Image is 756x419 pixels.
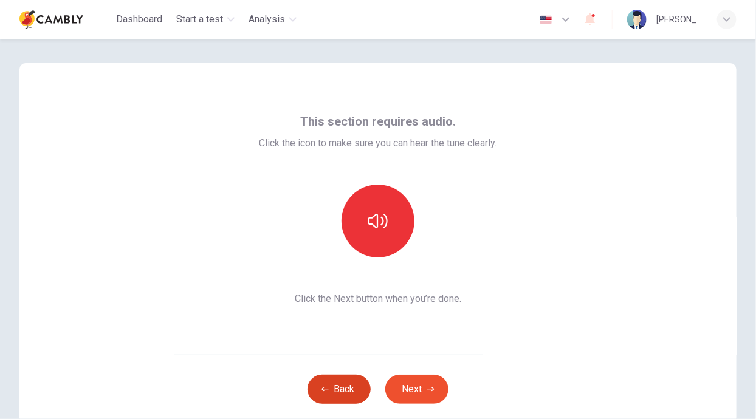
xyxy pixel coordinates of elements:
img: Cambly logo [19,7,83,32]
span: Analysis [249,12,286,27]
span: Click the Next button when you’re done. [259,291,497,306]
button: Start a test [172,9,239,30]
button: Back [308,375,371,404]
button: Dashboard [111,9,167,30]
button: Next [385,375,448,404]
button: Analysis [244,9,301,30]
span: Start a test [177,12,224,27]
a: Cambly logo [19,7,111,32]
img: Profile picture [627,10,647,29]
img: en [538,15,554,24]
div: [PERSON_NAME] [656,12,703,27]
span: Click the icon to make sure you can hear the tune clearly. [259,136,497,151]
span: This section requires audio. [300,112,456,131]
span: Dashboard [116,12,162,27]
